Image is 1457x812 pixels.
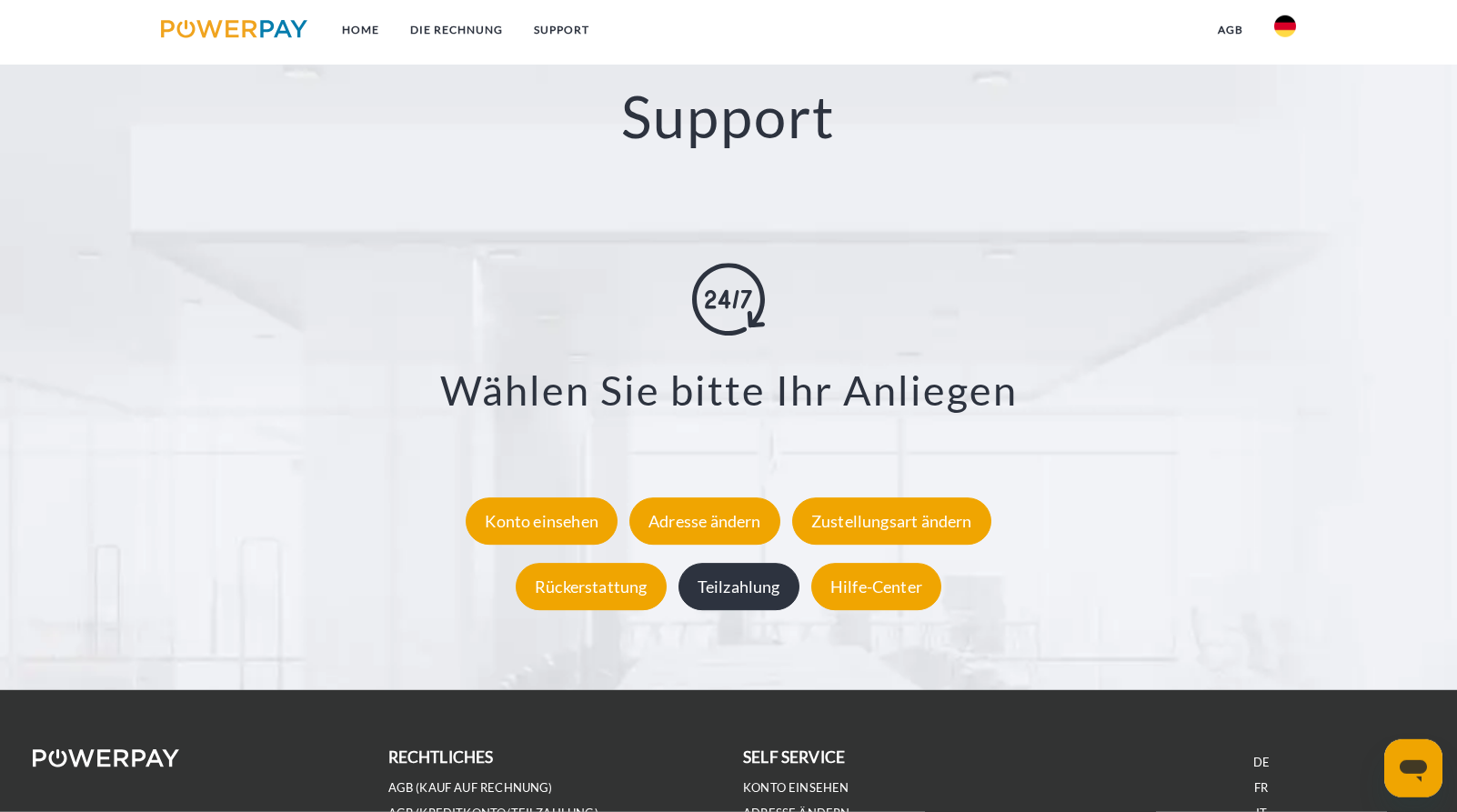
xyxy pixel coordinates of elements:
[625,511,785,531] a: Adresse ändern
[1254,780,1268,796] a: FR
[1274,15,1296,37] img: de
[161,20,307,38] img: logo-powerpay.svg
[1384,739,1442,797] iframe: Schaltfläche zum Öffnen des Messaging-Fensters
[1253,755,1270,770] a: DE
[466,497,618,545] div: Konto einsehen
[678,563,799,610] div: Teilzahlung
[629,497,780,545] div: Adresse ändern
[811,563,941,610] div: Hilfe-Center
[511,576,671,596] a: Rückerstattung
[461,511,622,531] a: Konto einsehen
[95,366,1362,416] h3: Wählen Sie bitte Ihr Anliegen
[788,511,996,531] a: Zustellungsart ändern
[516,563,667,610] div: Rückerstattung
[1202,14,1259,46] a: agb
[518,14,605,46] a: SUPPORT
[692,264,765,336] img: online-shopping.svg
[395,14,518,46] a: DIE RECHNUNG
[743,780,849,796] a: Konto einsehen
[73,81,1384,153] h2: Support
[807,576,946,596] a: Hilfe-Center
[388,747,494,767] b: rechtliches
[33,749,179,767] img: logo-powerpay-white.svg
[743,747,845,767] b: self service
[792,497,991,545] div: Zustellungsart ändern
[674,576,804,596] a: Teilzahlung
[327,14,395,46] a: Home
[388,780,553,796] a: AGB (Kauf auf Rechnung)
